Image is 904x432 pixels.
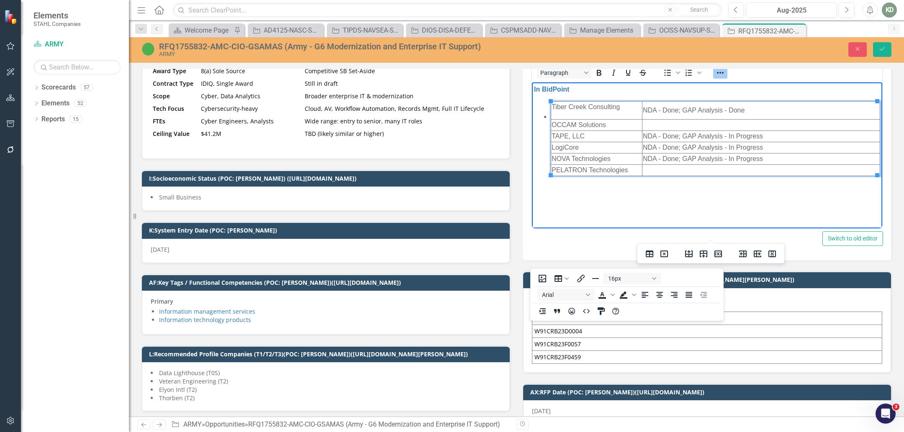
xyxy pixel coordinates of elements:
[159,193,201,201] span: Small Business
[80,84,93,91] div: 57
[159,386,197,394] span: Elyon Intl (T2)
[149,175,506,181] h3: I:Socioeconomic Status (POC: [PERSON_NAME]) ([URL][DOMAIN_NAME])
[657,248,671,260] button: Delete table
[594,305,608,317] button: CSS Editor
[713,67,727,79] button: Reveal or hide additional toolbar items
[171,420,510,429] div: » »
[535,305,550,317] button: Increase indent
[41,115,65,124] a: Reports
[580,25,638,36] div: Manage Elements
[33,20,81,27] small: STAHL Companies
[749,5,834,15] div: Aug-2025
[592,67,606,79] button: Bold
[678,4,720,16] button: Search
[501,25,559,36] div: CSPMSADD-NAVSEA-SEAPORT-226874: CUSTOMER SUPPORT AND PROGRAM MANAGEMENT SERVICES FOR THE AIR DOMI...
[530,389,887,395] h3: AX:RFP Date (POC: [PERSON_NAME])([URL][DOMAIN_NAME])
[876,404,896,424] iframe: Intercom live chat
[13,22,20,28] img: website_grey.svg
[159,42,564,51] div: RFQ1755832-AMC-CIO-GSAMAS (Army - G6 Modernization and Enterprise IT Support)
[13,13,20,20] img: logo_orange.svg
[4,10,19,24] img: ClearPoint Strategy
[23,13,41,20] div: v 4.0.25
[738,26,804,36] div: RFQ1755832-AMC-CIO-GSAMAS (Army - G6 Modernization and Enterprise IT Support)
[199,65,303,77] td: 8(a) Sole Source
[659,25,717,36] div: OCISS-NAVSUP-SEAPORT-251781: OCA CYBERSECURITY INSPECTION SUPPORT SERVICES (SEAPORT NXG)
[250,25,321,36] a: AD4125-NASC-SEAPORT-247190 (SMALL BUSINESS INNOVATION RESEARCH PROGRAM AD4125 PROGRAM MANAGEMENT ...
[159,51,564,57] div: ARMY
[153,130,190,138] strong: Ceiling Value
[532,350,882,363] td: W91CRB23F0459
[682,67,703,79] div: Numbered list
[159,394,195,402] span: Thorben (T2)
[621,67,635,79] button: Underline
[711,248,725,260] button: Delete row
[32,49,75,55] div: Domain Overview
[765,248,779,260] button: Delete column
[141,42,155,56] img: Active
[696,289,711,301] button: Decrease indent
[690,6,708,13] span: Search
[159,307,255,315] a: Information management services
[303,77,501,90] td: Still in draft
[579,305,593,317] button: HTML Editor
[199,102,303,115] td: Cybersecurity-heavy
[343,25,401,36] div: TIPDS-NAVSEA-SEAPORT-253058: TECHNOLOGY AND INFRASTRUCTURE PROTECTION DIVISION SUPPORT (SEAPORT NXG)
[636,67,650,79] button: Strikethrough
[667,289,681,301] button: Align right
[487,25,559,36] a: CSPMSADD-NAVSEA-SEAPORT-226874: CUSTOMER SUPPORT AND PROGRAM MANAGEMENT SERVICES FOR THE AIR DOMI...
[74,100,87,107] div: 52
[69,115,82,123] div: 15
[303,65,501,77] td: Competitive SB Set-Aside
[151,245,169,253] span: [DATE]
[149,279,506,286] h3: AF:Key Tags / Functional Competencies (POC: [PERSON_NAME])([URL][DOMAIN_NAME])
[608,275,649,282] span: 16px
[33,40,121,49] a: ARMY
[33,10,81,20] span: Elements
[616,289,637,301] div: Background color Black
[22,22,92,28] div: Domain: [DOMAIN_NAME]
[537,67,591,79] button: Block Paragraph
[149,227,506,233] h3: K:System Entry Date (POC: [PERSON_NAME])
[532,82,882,228] iframe: Rich Text Area
[638,289,652,301] button: Align left
[248,420,500,428] div: RFQ1755832-AMC-CIO-GSAMAS (Army - G6 Modernization and Enterprise IT Support)
[41,83,76,92] a: Scorecards
[588,273,603,284] button: Horizontal line
[540,69,581,76] span: Paragraph
[550,305,564,317] button: Blockquote
[153,117,165,125] strong: FTEs
[185,25,232,36] div: Welcome Page
[83,49,90,55] img: tab_keywords_by_traffic_grey.svg
[303,90,501,102] td: Broader enterprise IT & modernization
[645,25,717,36] a: OCISS-NAVSUP-SEAPORT-251781: OCA CYBERSECURITY INSPECTION SUPPORT SERVICES (SEAPORT NXG)
[603,273,661,284] button: Font size 16px
[574,273,588,284] button: Insert/edit link
[159,316,251,324] a: Information technology products
[542,291,583,298] span: Arial
[183,420,202,428] a: ARMY
[550,273,573,284] button: Table
[736,248,750,260] button: Insert column before
[303,115,501,128] td: Wide range: entry to senior, many IT roles
[303,102,501,115] td: Cloud, AV, Workflow Automation, Records Mgmt, Full IT Lifecycle
[199,115,303,128] td: Cyber Engineers, Analysts
[822,231,883,246] button: Switch to old editor
[329,25,401,36] a: TIPDS-NAVSEA-SEAPORT-253058: TECHNOLOGY AND INFRASTRUCTURE PROTECTION DIVISION SUPPORT (SEAPORT NXG)
[173,3,722,18] input: Search ClearPoint...
[159,369,220,377] span: Data Lighthouse (T0S)
[595,289,616,301] div: Text color Black
[303,128,501,140] td: TBD (likely similar or higher)
[682,248,696,260] button: Insert row before
[199,77,303,90] td: IDIQ, Single Award
[532,407,551,415] span: [DATE]
[153,67,186,75] strong: Award Type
